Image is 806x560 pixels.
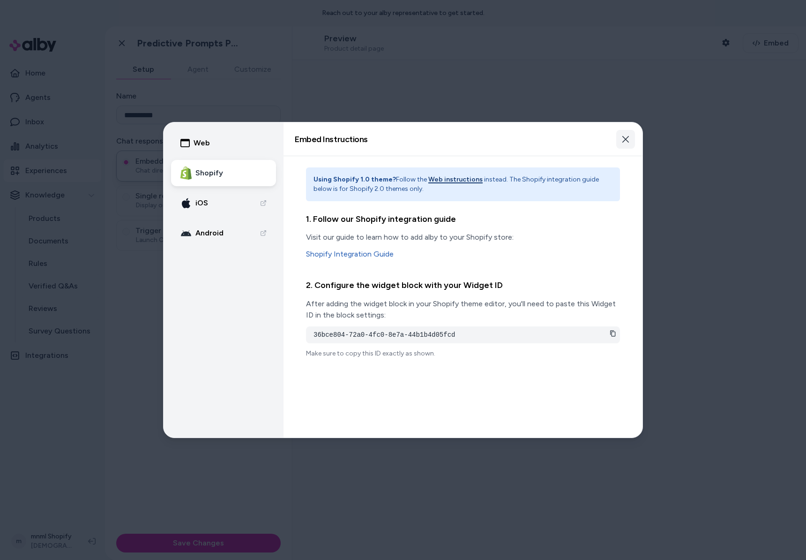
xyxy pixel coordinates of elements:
[171,130,276,156] button: Web
[306,249,620,260] a: Shopify Integration Guide
[313,330,612,340] pre: 36bce804-72a0-4fc0-8e7a-44b1b4d05fcd
[306,298,620,321] p: After adding the widget block in your Shopify theme editor, you'll need to paste this Widget ID i...
[180,227,224,239] div: Android
[180,197,208,209] div: iOS
[306,349,620,358] p: Make sure to copy this ID exactly as shown.
[295,135,368,144] h2: Embed Instructions
[313,175,612,194] p: Follow the instead. The Shopify integration guide below is for Shopify 2.0 themes only.
[171,190,276,216] a: apple-icon iOS
[306,212,620,226] h3: 1. Follow our Shopify integration guide
[180,197,192,209] img: apple-icon
[171,160,276,186] button: Shopify
[306,232,620,243] p: Visit our guide to learn how to add alby to your Shopify store:
[171,220,276,246] a: android Android
[428,175,483,184] button: Web instructions
[180,227,192,239] img: android
[180,166,192,179] img: Shopify Logo
[313,175,396,183] strong: Using Shopify 1.0 theme?
[306,279,620,292] h3: 2. Configure the widget block with your Widget ID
